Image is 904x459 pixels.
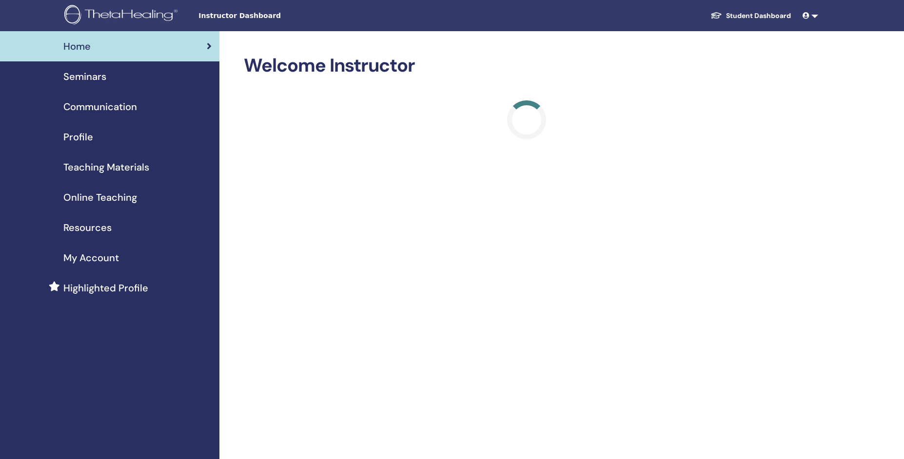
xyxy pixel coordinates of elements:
[63,39,91,54] span: Home
[198,11,345,21] span: Instructor Dashboard
[63,160,149,174] span: Teaching Materials
[63,190,137,205] span: Online Teaching
[63,69,106,84] span: Seminars
[63,130,93,144] span: Profile
[63,281,148,295] span: Highlighted Profile
[63,220,112,235] span: Resources
[63,99,137,114] span: Communication
[64,5,181,27] img: logo.png
[710,11,722,19] img: graduation-cap-white.svg
[703,7,799,25] a: Student Dashboard
[244,55,810,77] h2: Welcome Instructor
[63,250,119,265] span: My Account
